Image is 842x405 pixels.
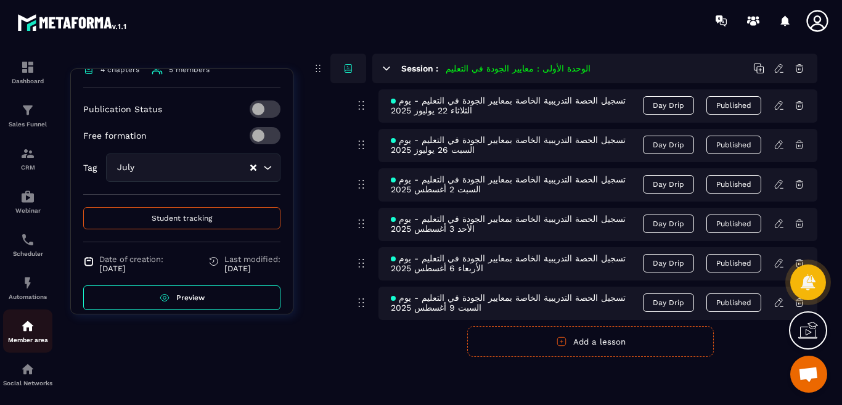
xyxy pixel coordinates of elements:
[391,293,643,313] span: تسجيل الحصة التدريبية الخاصة بمعايير الجودة في التعليم - يوم السبت 9 أغسطس 2025
[3,121,52,128] p: Sales Funnel
[83,207,280,229] button: Student tracking
[3,266,52,309] a: automationsautomationsAutomations
[3,353,52,396] a: social-networksocial-networkSocial Networks
[176,293,205,302] span: Preview
[137,161,249,174] input: Search for option
[643,215,694,233] span: Day Drip
[3,164,52,171] p: CRM
[706,293,761,312] button: Published
[3,293,52,300] p: Automations
[106,153,280,182] div: Search for option
[99,255,163,264] span: Date of creation:
[706,175,761,194] button: Published
[391,253,643,273] span: تسجيل الحصة التدريبية الخاصة بمعايير الجودة في التعليم - يوم الأربعاء 6 أغسطس 2025
[391,96,643,115] span: تسجيل الحصة التدريبية الخاصة بمعايير الجودة في التعليم - يوم الثلاثاء 22 يوليوز 2025
[446,62,591,75] h5: الوحدة الأولى : معايير الجودة في التعليم
[3,207,52,214] p: Webinar
[3,223,52,266] a: schedulerschedulerScheduler
[3,180,52,223] a: automationsautomationsWebinar
[790,356,827,393] a: Ouvrir le chat
[643,254,694,272] span: Day Drip
[3,309,52,353] a: automationsautomationsMember area
[20,103,35,118] img: formation
[20,362,35,377] img: social-network
[391,135,643,155] span: تسجيل الحصة التدريبية الخاصة بمعايير الجودة في التعليم - يوم السبت 26 يوليوز 2025
[99,264,163,273] p: [DATE]
[706,136,761,154] button: Published
[20,60,35,75] img: formation
[83,104,162,114] p: Publication Status
[169,65,210,74] span: 5 members
[3,337,52,343] p: Member area
[706,215,761,233] button: Published
[3,51,52,94] a: formationformationDashboard
[401,63,438,73] h6: Session :
[706,254,761,272] button: Published
[17,11,128,33] img: logo
[100,65,139,74] span: 4 chapters
[3,94,52,137] a: formationformationSales Funnel
[643,175,694,194] span: Day Drip
[83,163,97,173] p: Tag
[20,319,35,333] img: automations
[20,276,35,290] img: automations
[20,232,35,247] img: scheduler
[83,285,280,310] a: Preview
[224,255,280,264] span: Last modified:
[391,214,643,234] span: تسجيل الحصة التدريبية الخاصة بمعايير الجودة في التعليم - يوم الأحد 3 أغسطس 2025
[20,146,35,161] img: formation
[250,163,256,173] button: Clear Selected
[467,326,714,357] button: Add a lesson
[114,161,137,174] span: July
[3,137,52,180] a: formationformationCRM
[643,293,694,312] span: Day Drip
[3,380,52,387] p: Social Networks
[83,131,147,141] p: Free formation
[706,96,761,115] button: Published
[3,78,52,84] p: Dashboard
[3,250,52,257] p: Scheduler
[152,214,212,223] span: Student tracking
[391,174,643,194] span: تسجيل الحصة التدريبية الخاصة بمعايير الجودة في التعليم - يوم السبت 2 أغسطس 2025
[643,96,694,115] span: Day Drip
[20,189,35,204] img: automations
[643,136,694,154] span: Day Drip
[224,264,280,273] p: [DATE]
